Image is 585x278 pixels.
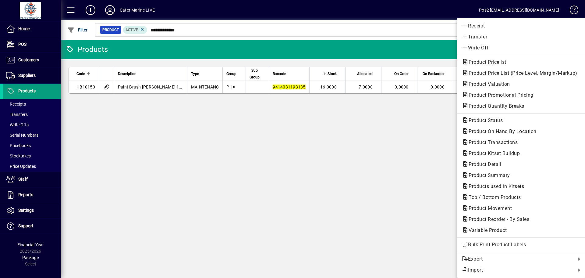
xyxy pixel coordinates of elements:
[462,128,540,134] span: Product On Hand By Location
[462,59,509,65] span: Product Pricelist
[462,194,524,200] span: Top / Bottom Products
[462,255,573,263] span: Export
[462,92,537,98] span: Product Promotional Pricing
[462,139,521,145] span: Product Transactions
[462,103,527,109] span: Product Quantity Breaks
[462,117,506,123] span: Product Status
[462,205,515,211] span: Product Movement
[462,70,580,76] span: Product Price List (Price Level, Margin/Markup)
[462,227,510,233] span: Variable Product
[462,22,580,30] span: Receipt
[462,44,580,52] span: Write Off
[462,161,504,167] span: Product Detail
[462,241,580,248] span: Bulk Print Product Labels
[462,266,573,274] span: Import
[462,150,523,156] span: Product Kitset Buildup
[462,183,527,189] span: Products used in Kitsets
[462,33,580,41] span: Transfer
[462,172,513,178] span: Product Summary
[462,81,513,87] span: Product Valuation
[462,216,532,222] span: Product Reorder - By Sales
